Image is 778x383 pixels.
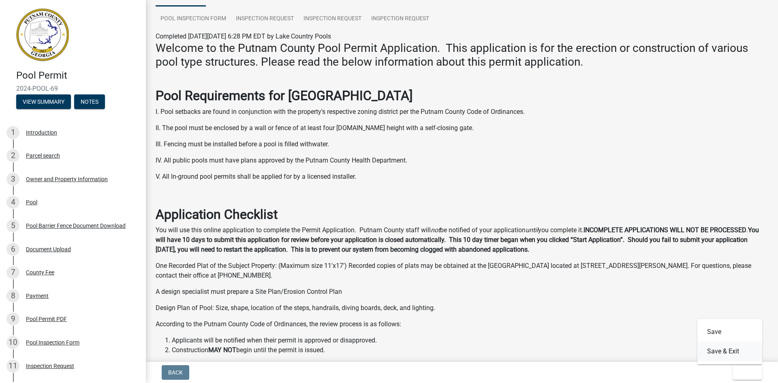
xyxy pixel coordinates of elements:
[156,172,768,182] p: V. All In-ground pool permits shall be applied for by a licensed installer.
[156,156,768,165] p: IV. All public pools must have plans approved by the Putnam County Health Department.
[26,270,54,275] div: County Fee
[156,88,413,103] strong: Pool Requirements for [GEOGRAPHIC_DATA]
[156,319,768,329] p: According to the Putnam County Code of Ordinances, the review process is as follows:
[26,340,79,345] div: Pool Inspection Form
[156,287,768,297] p: A design specialist must prepare a Site Plan/Erosion Control Plan
[74,94,105,109] button: Notes
[231,6,299,32] a: Inspection Request
[26,316,67,322] div: Pool Permit PDF
[6,149,19,162] div: 2
[26,176,108,182] div: Owner and Property Information
[156,32,331,40] span: Completed [DATE][DATE] 6:28 PM EDT by Lake Country Pools
[26,130,57,135] div: Introduction
[156,225,768,255] p: You will use this online application to complete the Permit Application. Putnam County staff will...
[26,246,71,252] div: Document Upload
[526,226,538,234] i: until
[156,6,231,32] a: Pool Inspection Form
[6,312,19,325] div: 9
[6,336,19,349] div: 10
[697,342,762,361] button: Save & Exit
[697,319,762,364] div: Exit
[16,70,139,81] h4: Pool Permit
[366,6,434,32] a: Inspection Request
[172,345,768,355] li: Construction begin until the permit is issued.
[16,85,130,92] span: 2024-POOL-69
[26,223,126,229] div: Pool Barrier Fence Document Download
[6,173,19,186] div: 3
[299,6,366,32] a: Inspection Request
[733,365,762,380] button: Exit
[74,99,105,105] wm-modal-confirm: Notes
[172,336,768,345] li: Applicants will be notified when their permit is approved or disapproved.
[6,243,19,256] div: 6
[739,369,751,376] span: Exit
[26,293,49,299] div: Payment
[156,139,768,149] p: III. Fencing must be installed before a pool is filled withwater.
[6,266,19,279] div: 7
[156,226,759,253] strong: You will have 10 days to submit this application for review before your application is closed aut...
[6,126,19,139] div: 1
[583,226,746,234] strong: INCOMPLETE APPLICATIONS WILL NOT BE PROCESSED
[697,322,762,342] button: Save
[162,365,189,380] button: Back
[431,226,440,234] i: not
[156,123,768,133] p: II. The pool must be enclosed by a wall or fence of at least four [DOMAIN_NAME] height with a sel...
[156,303,768,313] p: Design Plan of Pool: Size, shape, location of the steps, handrails, diving boards, deck, and ligh...
[6,196,19,209] div: 4
[156,261,768,280] p: One Recorded Plat of the Subject Property: (Maximum size 11'x17') Recorded copies of plats may be...
[16,9,69,61] img: Putnam County, Georgia
[156,41,768,68] h3: Welcome to the Putnam County Pool Permit Application. This application is for the erection or con...
[6,359,19,372] div: 11
[156,107,768,117] p: I. Pool setbacks are found in conjunction with the property's respective zoning district per the ...
[6,219,19,232] div: 5
[16,94,71,109] button: View Summary
[26,153,60,158] div: Parcel search
[208,346,236,354] strong: MAY NOT
[6,289,19,302] div: 8
[26,363,74,369] div: Inspection Request
[16,99,71,105] wm-modal-confirm: Summary
[26,199,37,205] div: Pool
[156,207,278,222] strong: Application Checklist
[168,369,183,376] span: Back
